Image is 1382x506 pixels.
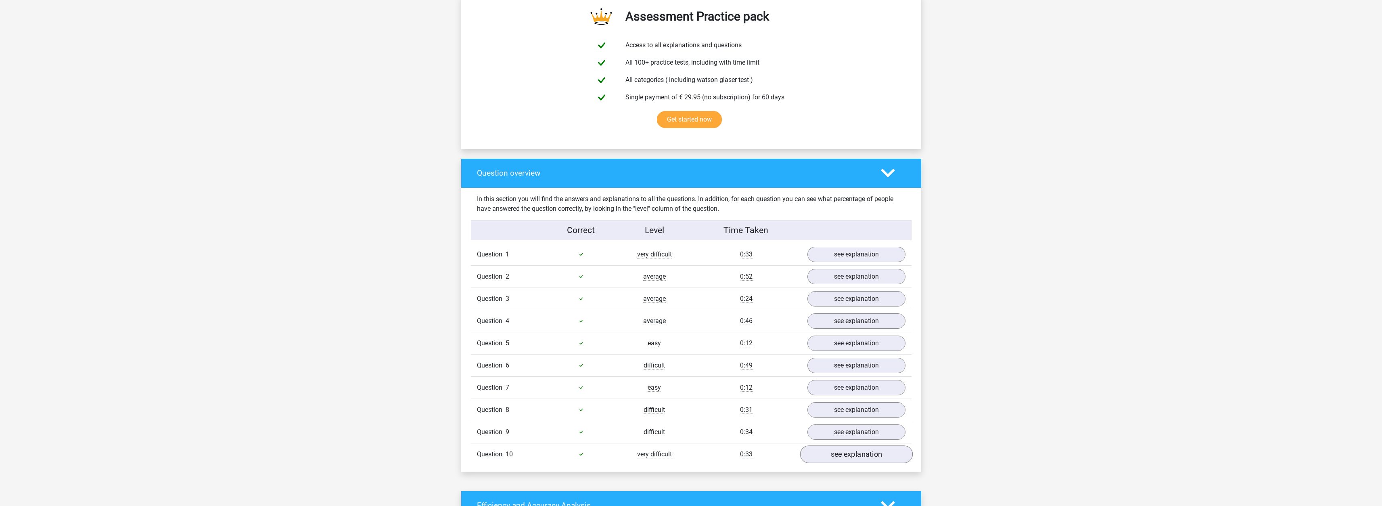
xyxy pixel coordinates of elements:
span: 10 [506,450,513,458]
span: 0:12 [740,384,753,392]
div: Correct [544,224,618,237]
span: 0:33 [740,250,753,258]
span: 3 [506,295,509,302]
span: Question [477,361,506,370]
span: 6 [506,361,509,369]
span: Question [477,338,506,348]
div: Time Taken [691,224,801,237]
a: see explanation [807,291,905,307]
span: easy [648,339,661,347]
a: see explanation [807,336,905,351]
span: 0:52 [740,273,753,281]
span: 2 [506,273,509,280]
span: 5 [506,339,509,347]
a: see explanation [807,313,905,329]
span: average [643,273,666,281]
span: difficult [644,428,665,436]
a: see explanation [807,424,905,440]
span: 0:24 [740,295,753,303]
span: easy [648,384,661,392]
a: see explanation [807,380,905,395]
span: Question [477,427,506,437]
span: Question [477,316,506,326]
span: 0:31 [740,406,753,414]
span: very difficult [637,450,672,458]
span: 1 [506,250,509,258]
span: Question [477,383,506,393]
div: Level [618,224,691,237]
span: 0:49 [740,361,753,370]
span: average [643,317,666,325]
span: 4 [506,317,509,325]
span: difficult [644,361,665,370]
a: see explanation [807,402,905,418]
span: 8 [506,406,509,414]
span: very difficult [637,250,672,258]
span: Question [477,449,506,459]
span: Question [477,250,506,259]
h4: Question overview [477,168,869,178]
a: Get started now [657,111,722,128]
span: Question [477,272,506,281]
span: 9 [506,428,509,436]
a: see explanation [807,269,905,284]
a: see explanation [807,247,905,262]
div: In this section you will find the answers and explanations to all the questions. In addition, for... [471,194,912,214]
span: Question [477,405,506,415]
a: see explanation [807,358,905,373]
a: see explanation [800,445,912,463]
span: 0:33 [740,450,753,458]
span: 0:46 [740,317,753,325]
span: 7 [506,384,509,391]
span: Question [477,294,506,304]
span: 0:34 [740,428,753,436]
span: average [643,295,666,303]
span: 0:12 [740,339,753,347]
span: difficult [644,406,665,414]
